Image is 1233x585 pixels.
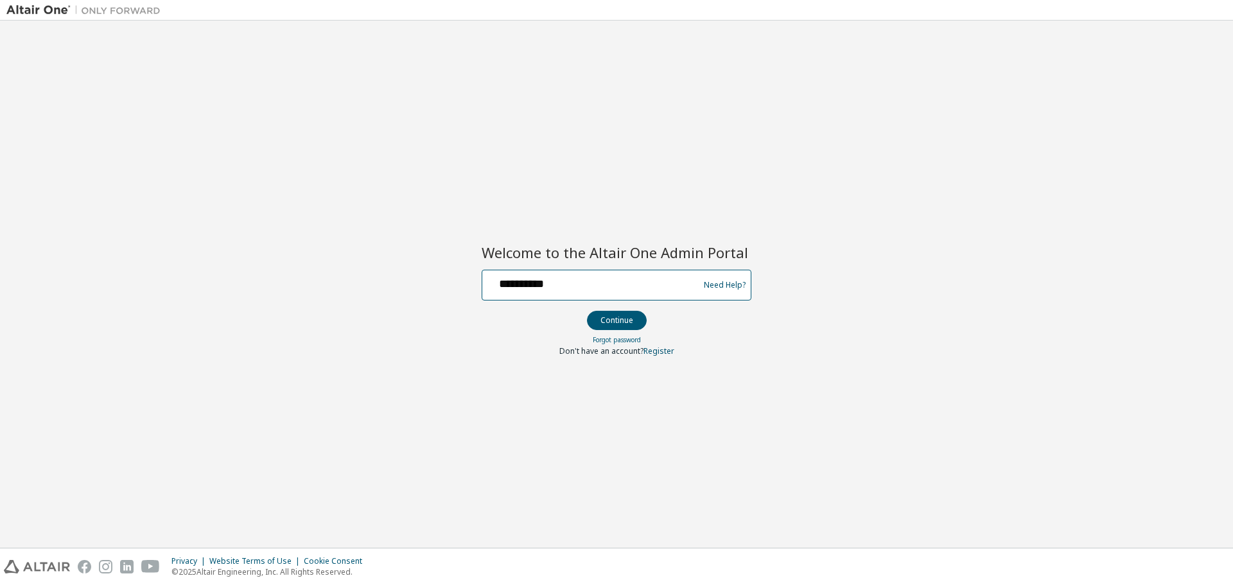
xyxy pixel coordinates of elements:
[171,566,370,577] p: © 2025 Altair Engineering, Inc. All Rights Reserved.
[4,560,70,573] img: altair_logo.svg
[78,560,91,573] img: facebook.svg
[559,345,643,356] span: Don't have an account?
[587,311,647,330] button: Continue
[171,556,209,566] div: Privacy
[120,560,134,573] img: linkedin.svg
[304,556,370,566] div: Cookie Consent
[482,243,751,261] h2: Welcome to the Altair One Admin Portal
[593,335,641,344] a: Forgot password
[141,560,160,573] img: youtube.svg
[209,556,304,566] div: Website Terms of Use
[6,4,167,17] img: Altair One
[99,560,112,573] img: instagram.svg
[643,345,674,356] a: Register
